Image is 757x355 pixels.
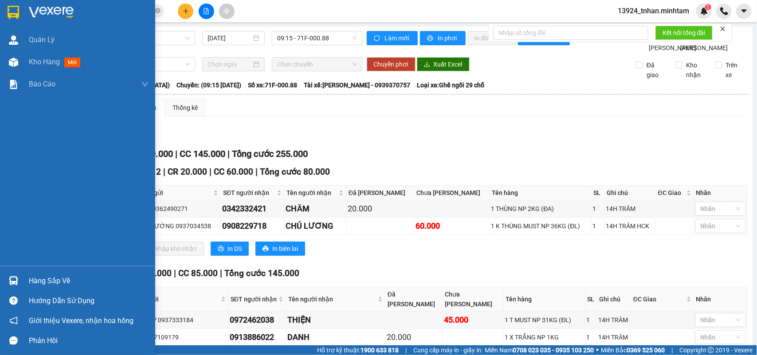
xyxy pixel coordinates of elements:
span: Người gửi [130,294,219,304]
button: downloadXuất Excel [417,57,470,71]
span: SĐT người nhận [231,294,277,304]
div: 1 [587,332,596,342]
div: 1 K THÙNG MUST NP 36KG (ĐL) [491,221,590,231]
th: Tên hàng [490,186,592,200]
button: printerIn biên lai [255,242,305,256]
span: In DS [227,244,242,254]
span: Tài xế: [PERSON_NAME] - 0939370757 [304,80,410,90]
span: Tổng cước 145.000 [224,268,299,278]
div: 1 X TRẮNG NP 1KG [505,332,584,342]
span: CR 60.000 [132,268,172,278]
span: mới [64,58,80,67]
span: Báo cáo [29,78,55,90]
img: warehouse-icon [9,276,18,285]
span: 13924_tnhan.minhtam [611,5,696,16]
span: printer [263,246,269,253]
th: SL [585,287,597,312]
button: aim [219,4,235,19]
div: 0342332421 [222,203,282,215]
span: Chọn chuyến [277,58,357,71]
td: 0913886022 [228,329,286,346]
div: 20.000 [348,203,412,215]
span: caret-down [740,7,748,15]
span: Người gửi [135,188,212,198]
span: | [227,148,230,159]
span: Tổng cước 255.000 [232,148,308,159]
span: | [671,345,673,355]
span: notification [9,316,18,325]
span: Số xe: 71F-000.88 [248,80,297,90]
span: Kết nối tổng đài [663,28,706,38]
div: 1 T MUST NP 31KG (ĐL) [505,315,584,325]
span: 09:15 - 71F-000.88 [277,31,357,45]
td: CHÚ LƯƠNG [284,218,346,235]
span: Hỗ trợ kỹ thuật: [317,345,399,355]
th: Ghi chú [604,186,656,200]
span: Trên xe [722,60,748,80]
span: Giới thiệu Vexere, nhận hoa hồng [29,315,133,326]
span: down [141,81,149,88]
div: Thống kê [173,103,198,113]
sup: 1 [705,4,711,10]
span: SL 2 [144,167,161,177]
div: Hướng dẫn sử dụng [29,294,149,308]
span: | [174,268,176,278]
td: 0972462038 [228,312,286,329]
div: CHỊ THÚY 0937333184 [129,315,227,325]
button: file-add [199,4,214,19]
img: solution-icon [9,80,18,89]
img: logo-vxr [8,6,19,19]
div: Nhãn [696,294,745,304]
button: Chuyển phơi [367,57,416,71]
th: SL [592,186,605,200]
td: DANH [286,329,385,346]
strong: 0708 023 035 - 0935 103 250 [513,347,594,354]
td: CHĂM [284,200,346,218]
span: printer [218,246,224,253]
div: 1 [593,221,603,231]
span: CR 20.000 [168,167,207,177]
span: CC 85.000 [178,268,218,278]
span: | [405,345,407,355]
span: ĐC Giao [658,188,685,198]
span: Tên người nhận [286,188,337,198]
span: Miền Nam [485,345,594,355]
span: close-circle [155,7,161,16]
span: plus [183,8,189,14]
span: Tên người nhận [288,294,376,304]
span: ĐC Giao [633,294,685,304]
span: download [424,61,430,68]
span: | [163,167,165,177]
div: Nhãn [696,188,745,198]
div: 1 [593,204,603,214]
th: Đã [PERSON_NAME] [346,186,414,200]
span: Làm mới [385,33,411,43]
th: Đã [PERSON_NAME] [385,287,443,312]
div: 60.000 [416,220,488,232]
div: 14H TRÂM [599,315,630,325]
button: caret-down [736,4,752,19]
div: 1 THÙNG NP 2KG (ĐA) [491,204,590,214]
span: SĐT người nhận [223,188,275,198]
button: Kết nối tổng đài [655,26,713,40]
button: downloadNhập kho nhận [137,242,204,256]
div: 14H TRÂM [606,204,654,214]
button: printerIn DS [211,242,249,256]
span: Tổng cước 80.000 [260,167,330,177]
span: copyright [708,347,714,353]
span: Đã giao [643,60,669,80]
div: Phản hồi [29,334,149,347]
div: DANH [287,331,384,343]
input: Chọn ngày [208,59,251,69]
span: Quản Lý [29,34,55,45]
div: 14H TRÂM [599,332,630,342]
span: | [255,167,258,177]
img: warehouse-icon [9,35,18,45]
th: Tên hàng [504,287,585,312]
div: 0908229718 [222,220,282,232]
span: close-circle [155,8,161,13]
span: close [720,26,726,32]
span: 1 [706,4,710,10]
span: CC 60.000 [214,167,253,177]
button: In đơn chọn [468,31,516,45]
